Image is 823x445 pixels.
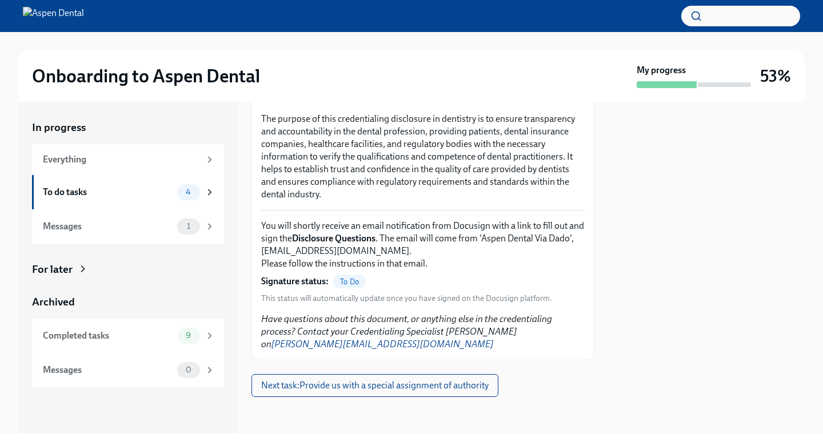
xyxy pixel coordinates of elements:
[261,293,552,304] span: This status will automatically update once you have signed on the Docusign platform.
[261,113,585,201] p: The purpose of this credentialing disclosure in dentistry is to ensure transparency and accountab...
[32,175,224,209] a: To do tasks4
[333,277,366,286] span: To Do
[43,329,173,342] div: Completed tasks
[179,365,198,374] span: 0
[43,153,200,166] div: Everything
[32,319,224,353] a: Completed tasks9
[180,222,197,231] span: 1
[261,220,585,270] p: You will shortly receive an email notification from Docusign with a link to fill out and sign the...
[32,295,224,309] a: Archived
[760,66,791,86] h3: 53%
[43,220,173,233] div: Messages
[32,262,73,277] div: For later
[261,313,552,349] em: Have questions about this document, or anything else in the credentialing process? Contact your C...
[261,275,329,288] strong: Signature status:
[271,339,494,349] a: [PERSON_NAME][EMAIL_ADDRESS][DOMAIN_NAME]
[32,209,224,244] a: Messages1
[32,144,224,175] a: Everything
[43,364,173,376] div: Messages
[251,374,498,397] button: Next task:Provide us with a special assignment of authority
[32,120,224,135] a: In progress
[179,188,198,196] span: 4
[32,65,260,88] h2: Onboarding to Aspen Dental
[32,262,224,277] a: For later
[32,353,224,387] a: Messages0
[179,331,198,340] span: 9
[637,64,686,77] strong: My progress
[43,186,173,198] div: To do tasks
[261,380,489,391] span: Next task : Provide us with a special assignment of authority
[23,7,84,25] img: Aspen Dental
[292,233,375,244] strong: Disclosure Questions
